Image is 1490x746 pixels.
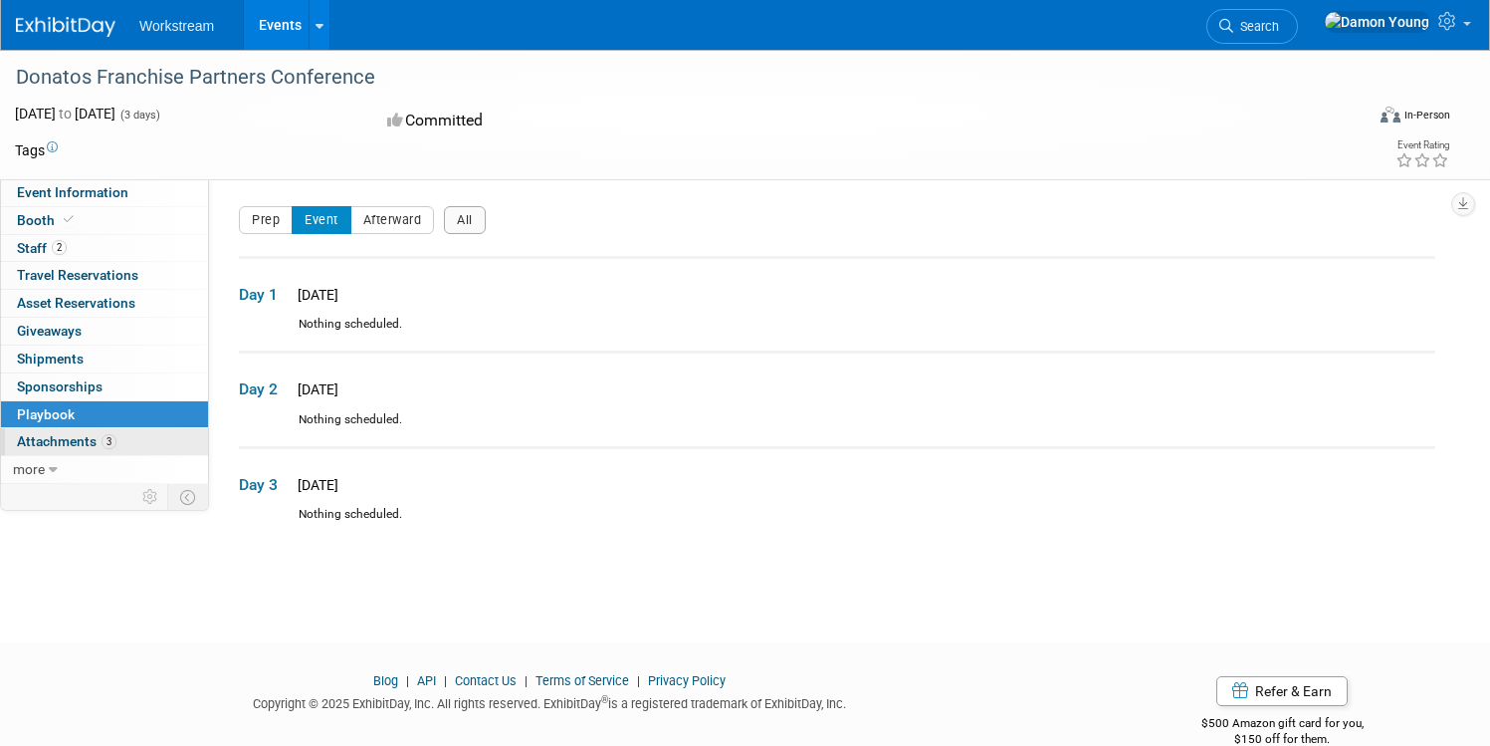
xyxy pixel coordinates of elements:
span: [DATE] [292,381,338,397]
a: Giveaways [1,318,208,345]
span: to [56,106,75,122]
td: Toggle Event Tabs [168,484,209,510]
a: more [1,456,208,483]
img: Damon Young [1324,11,1430,33]
img: Format-Inperson.png [1381,107,1400,123]
a: Contact Us [455,673,517,688]
a: Travel Reservations [1,262,208,289]
span: | [439,673,452,688]
a: Booth [1,207,208,234]
div: In-Person [1403,108,1450,123]
div: Event Format [1236,104,1450,133]
span: (3 days) [118,109,160,122]
sup: ® [601,694,608,705]
span: 2 [52,240,67,255]
span: | [520,673,532,688]
a: Search [1206,9,1298,44]
div: Nothing scheduled. [239,411,1435,446]
span: Sponsorships [17,378,103,394]
a: Event Information [1,179,208,206]
span: Playbook [17,406,75,422]
a: Shipments [1,346,208,373]
span: 3 [102,434,116,449]
a: Sponsorships [1,373,208,400]
div: Nothing scheduled. [239,316,1435,351]
a: API [417,673,436,688]
span: Attachments [17,433,116,449]
img: ExhibitDay [16,17,115,37]
span: Event Information [17,184,128,200]
span: | [401,673,414,688]
span: Day 1 [239,284,289,306]
span: [DATE] [292,287,338,303]
span: Booth [17,212,78,228]
span: Asset Reservations [17,295,135,311]
button: Prep [239,206,293,234]
span: more [13,461,45,477]
span: Shipments [17,351,84,367]
div: Nothing scheduled. [239,506,1435,541]
span: Day 3 [239,474,289,496]
button: Event [292,206,351,234]
div: Donatos Franchise Partners Conference [9,60,1328,96]
span: Day 2 [239,378,289,400]
a: Staff2 [1,235,208,262]
span: Travel Reservations [17,267,138,283]
td: Tags [15,140,58,160]
a: Blog [373,673,398,688]
span: Workstream [139,18,214,34]
a: Asset Reservations [1,290,208,317]
a: Privacy Policy [648,673,726,688]
button: Afterward [350,206,435,234]
a: Playbook [1,401,208,428]
a: Refer & Earn [1216,676,1348,706]
button: All [444,206,486,234]
span: Search [1233,19,1279,34]
div: Copyright © 2025 ExhibitDay, Inc. All rights reserved. ExhibitDay is a registered trademark of Ex... [15,690,1084,713]
span: Staff [17,240,67,256]
span: [DATE] [DATE] [15,106,115,122]
div: Committed [381,104,840,138]
span: | [632,673,645,688]
i: Booth reservation complete [64,214,74,225]
span: [DATE] [292,477,338,493]
span: Giveaways [17,323,82,339]
div: Event Rating [1395,140,1449,150]
a: Terms of Service [535,673,629,688]
a: Attachments3 [1,428,208,455]
td: Personalize Event Tab Strip [133,484,168,510]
